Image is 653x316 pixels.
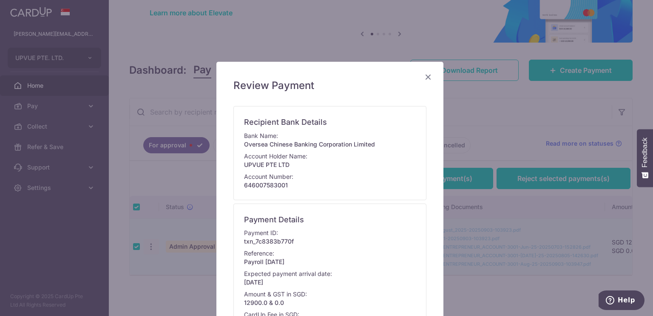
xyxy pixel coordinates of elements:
[233,79,426,92] h5: Review Payment
[244,140,416,149] p: Oversea Chinese Banking Corporation Limited
[244,290,307,299] p: Amount & GST in SGD:
[244,215,416,225] h6: Payment Details
[244,118,416,127] h6: Recipient Bank Details
[641,138,649,167] span: Feedback
[244,258,416,266] p: Payroll [DATE]
[244,237,416,246] p: txn_7c8383b770f
[244,278,416,287] p: [DATE]
[599,290,644,312] iframe: Opens a widget where you can find more information
[244,172,293,181] p: Account Number:
[244,152,307,161] p: Account Holder Name:
[244,229,278,237] p: Payment ID:
[244,270,332,278] p: Expected payment arrival date:
[244,161,416,169] p: UPVUE PTE LTD
[244,249,274,258] p: Reference:
[423,72,433,82] button: Close
[244,132,278,140] p: Bank Name:
[244,181,416,190] p: 646007583001
[637,129,653,187] button: Feedback - Show survey
[244,299,416,307] p: 12900.0 & 0.0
